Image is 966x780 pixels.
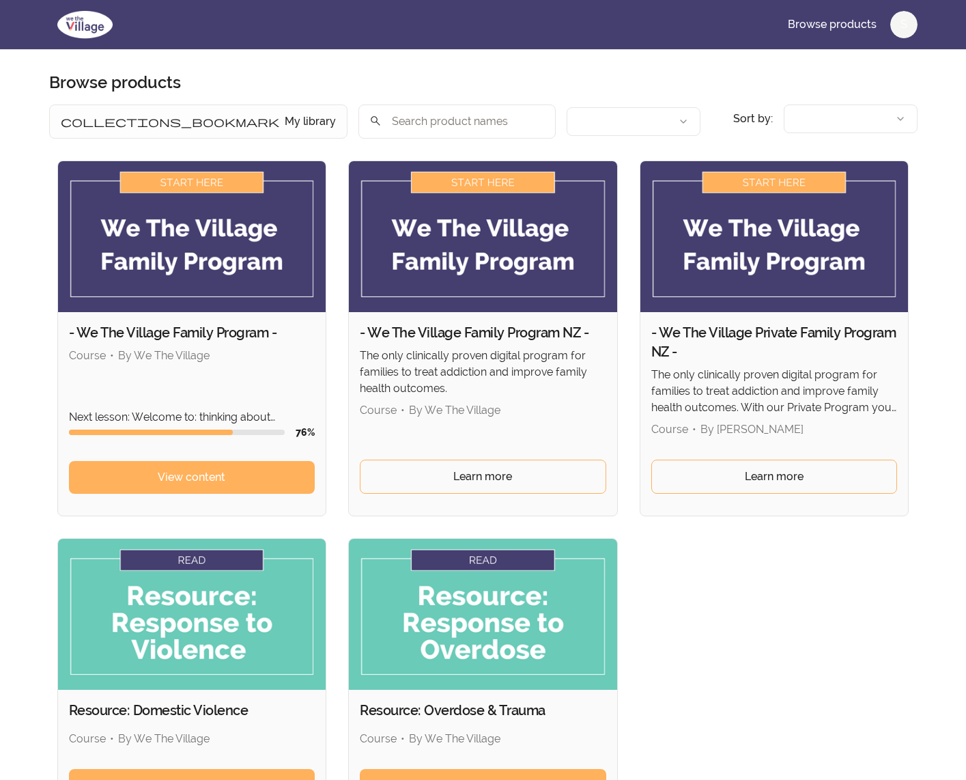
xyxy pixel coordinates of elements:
h2: Resource: Domestic Violence [69,701,315,720]
span: Course [360,732,397,745]
span: • [692,423,696,436]
span: Learn more [745,469,804,485]
span: By We The Village [409,404,500,417]
img: Product image for Resource: Overdose & Trauma [349,539,617,690]
span: collections_bookmark [61,113,279,130]
span: • [110,732,114,745]
img: Product image for - We The Village Private Family Program NZ - [640,161,909,312]
span: By We The Village [118,349,210,362]
h2: - We The Village Family Program - [69,323,315,342]
span: View content [158,469,225,486]
button: Product sort options [784,105,918,133]
span: By We The Village [409,732,500,745]
h2: Browse products [49,72,181,94]
span: Course [651,423,688,436]
input: Search product names [358,105,556,139]
span: By We The Village [118,732,210,745]
span: Course [69,732,106,745]
span: • [401,404,405,417]
img: Product image for - We The Village Family Program NZ - [349,161,617,312]
span: By [PERSON_NAME] [700,423,804,436]
h2: - We The Village Family Program NZ - [360,323,606,342]
a: View content [69,461,315,494]
a: Learn more [360,460,606,494]
nav: Main [777,8,918,41]
p: The only clinically proven digital program for families to treat addiction and improve family hea... [360,348,606,397]
span: • [110,349,114,362]
img: Product image for Resource: Domestic Violence [58,539,326,690]
img: Product image for - We The Village Family Program - [58,161,326,312]
span: • [401,732,405,745]
h2: - We The Village Private Family Program NZ - [651,323,898,361]
p: The only clinically proven digital program for families to treat addiction and improve family hea... [651,367,898,416]
button: Filter by My library [49,105,347,139]
span: search [369,111,382,130]
span: Sort by: [733,112,773,125]
span: Course [69,349,106,362]
p: Next lesson: Welcome to: thinking about Recovery and [MEDICAL_DATA] [69,409,315,426]
h2: Resource: Overdose & Trauma [360,701,606,720]
div: Course progress [69,430,285,435]
button: S [890,11,918,38]
span: 76 % [296,427,315,438]
span: Course [360,404,397,417]
span: Learn more [453,469,512,485]
a: Learn more [651,460,898,494]
button: Filter by author [567,107,700,136]
img: We The Village logo [49,8,121,41]
a: Browse products [777,8,887,41]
